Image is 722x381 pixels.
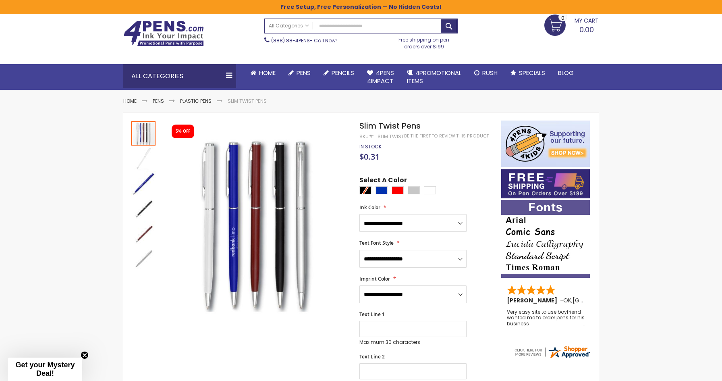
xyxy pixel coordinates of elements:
[504,64,552,82] a: Specials
[180,98,212,104] a: Plastic Pens
[359,151,380,162] span: $0.31
[131,196,156,221] img: Slim Twist Pens
[558,69,574,77] span: Blog
[271,37,337,44] span: - Call Now!
[269,23,309,29] span: All Categories
[367,69,394,85] span: 4Pens 4impact
[297,69,311,77] span: Pens
[404,133,489,139] a: Be the first to review this product
[271,37,310,44] a: (888) 88-4PENS
[153,98,164,104] a: Pens
[259,69,276,77] span: Home
[361,64,400,90] a: 4Pens4impact
[359,353,385,360] span: Text Line 2
[407,69,461,85] span: 4PROMOTIONAL ITEMS
[123,21,204,46] img: 4Pens Custom Pens and Promotional Products
[359,144,382,150] div: Availability
[15,361,75,377] span: Get your Mystery Deal!
[561,14,564,22] span: 0
[519,69,545,77] span: Specials
[359,133,374,140] strong: SKU
[573,296,632,304] span: [GEOGRAPHIC_DATA]
[359,311,385,318] span: Text Line 1
[265,19,313,32] a: All Categories
[390,33,458,50] div: Free shipping on pen orders over $199
[131,246,156,271] img: Slim Twist Pens
[560,296,632,304] span: - ,
[563,296,571,304] span: OK
[544,15,599,35] a: 0.00 0
[282,64,317,82] a: Pens
[468,64,504,82] a: Rush
[228,98,267,104] li: Slim Twist Pens
[8,358,82,381] div: Get your Mystery Deal!Close teaser
[131,246,156,271] div: Slim Twist Pens
[400,64,468,90] a: 4PROMOTIONALITEMS
[131,171,156,196] img: Slim Twist Pens
[176,129,190,134] div: 5% OFF
[131,221,156,246] img: Slim Twist Pens
[482,69,498,77] span: Rush
[424,186,436,194] div: White
[164,132,349,316] img: Slim Twist Pens
[507,309,585,327] div: Very easy site to use boyfriend wanted me to order pens for his business
[131,121,156,146] div: Slim Twist Pens
[359,176,407,187] span: Select A Color
[359,204,380,211] span: Ink Color
[507,296,560,304] span: [PERSON_NAME]
[513,345,591,359] img: 4pens.com widget logo
[513,354,591,361] a: 4pens.com certificate URL
[359,339,467,346] p: Maximum 30 characters
[552,64,580,82] a: Blog
[81,351,89,359] button: Close teaser
[378,133,404,140] div: Slim Twist
[131,146,156,171] img: Slim Twist Pens
[392,186,404,194] div: Red
[579,25,594,35] span: 0.00
[359,120,421,131] span: Slim Twist Pens
[376,186,388,194] div: Blue
[359,275,390,282] span: Imprint Color
[244,64,282,82] a: Home
[656,359,722,381] iframe: Google Customer Reviews
[332,69,354,77] span: Pencils
[501,169,590,198] img: Free shipping on orders over $199
[123,98,137,104] a: Home
[317,64,361,82] a: Pencils
[359,239,394,246] span: Text Font Style
[123,64,236,88] div: All Categories
[501,121,590,167] img: 4pens 4 kids
[501,200,590,278] img: font-personalization-examples
[359,143,382,150] span: In stock
[408,186,420,194] div: Silver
